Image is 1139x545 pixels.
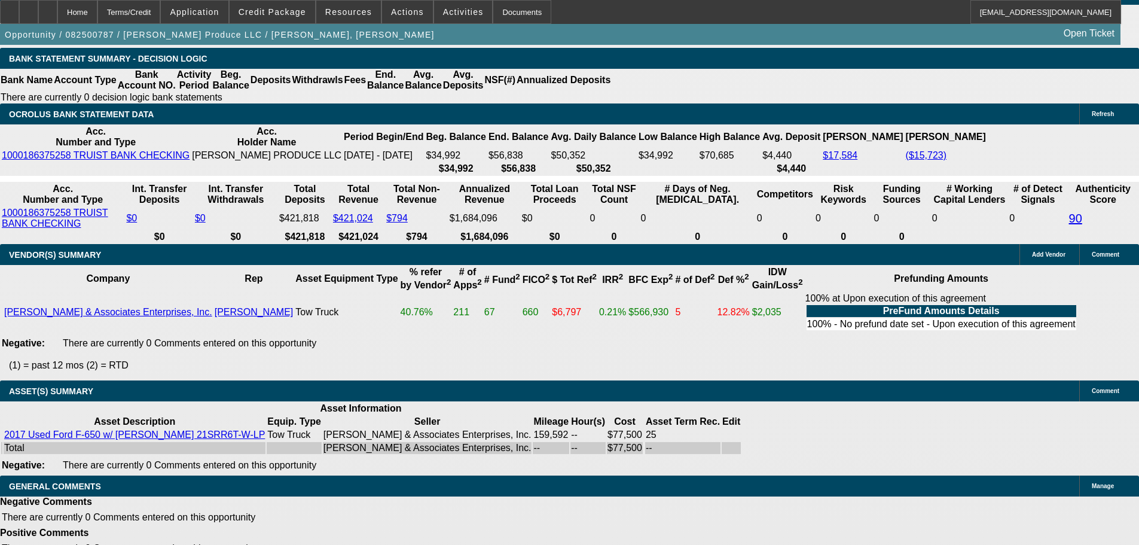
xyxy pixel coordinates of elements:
span: There are currently 0 Comments entered on this opportunity [63,460,316,470]
td: $34,992 [638,150,698,162]
td: 660 [522,293,551,332]
a: ($15,723) [906,150,947,160]
th: Withdrawls [291,69,343,92]
b: % refer by Vendor [401,267,451,290]
th: [PERSON_NAME] [905,126,987,148]
th: Int. Transfer Withdrawals [194,183,277,206]
span: OCROLUS BANK STATEMENT DATA [9,109,154,119]
th: $0 [194,231,277,243]
b: # of Def [675,275,714,285]
button: Activities [434,1,493,23]
button: Resources [316,1,381,23]
td: $0 [521,207,588,230]
a: Open Ticket [1059,23,1119,44]
a: [PERSON_NAME] [215,307,294,317]
td: Tow Truck [267,429,321,441]
button: Application [161,1,228,23]
td: 0 [815,207,872,230]
b: BFC Exp [628,275,673,285]
th: Activity Period [176,69,212,92]
b: Hour(s) [571,416,605,427]
th: Period Begin/End [343,126,424,148]
th: End. Balance [488,126,549,148]
th: Avg. Balance [404,69,442,92]
th: Competitors [756,183,814,206]
td: $34,992 [425,150,486,162]
b: Asset Term Rec. [646,416,720,427]
td: -- [570,442,606,454]
span: Activities [443,7,484,17]
b: IDW Gain/Loss [752,267,803,290]
th: Int. Transfer Deposits [126,183,193,206]
th: $421,024 [332,231,384,243]
b: Cost [614,416,636,427]
sup: 2 [515,272,520,281]
b: FICO [523,275,550,285]
td: 40.76% [400,293,452,332]
th: Annualized Deposits [516,69,611,92]
th: $1,684,096 [449,231,520,243]
a: $794 [386,213,408,223]
sup: 2 [798,278,802,287]
td: $4,440 [762,150,821,162]
b: Asset Information [320,403,402,413]
th: High Balance [699,126,761,148]
th: $0 [126,231,193,243]
b: Mileage [533,416,569,427]
a: 1000186375258 TRUIST BANK CHECKING [2,208,108,229]
th: 0 [874,231,930,243]
a: 90 [1069,212,1082,225]
sup: 2 [668,272,673,281]
span: There are currently 0 Comments entered on this opportunity [63,338,316,348]
sup: 2 [619,272,623,281]
a: $17,584 [823,150,857,160]
b: $ Tot Ref [552,275,597,285]
td: 67 [484,293,521,332]
b: IRR [602,275,623,285]
td: -- [645,442,720,454]
div: Total [4,443,265,453]
span: VENDOR(S) SUMMARY [9,250,101,260]
sup: 2 [744,272,749,281]
span: Credit Package [239,7,306,17]
th: Fees [344,69,367,92]
span: 0 [932,213,938,223]
td: 0 [756,207,814,230]
th: Avg. Deposits [442,69,484,92]
sup: 2 [545,272,549,281]
button: Credit Package [230,1,315,23]
th: Avg. Daily Balance [550,126,637,148]
b: Prefunding Amounts [894,273,988,284]
a: 1000186375258 TRUIST BANK CHECKING [2,150,190,160]
span: Application [170,7,219,17]
th: Beg. Balance [425,126,486,148]
span: Bank Statement Summary - Decision Logic [9,54,207,63]
th: Total Non-Revenue [386,183,448,206]
b: Def % [718,275,749,285]
td: $77,500 [607,429,643,441]
th: Sum of the Total NSF Count and Total Overdraft Fee Count from Ocrolus [590,183,639,206]
th: Total Deposits [279,183,331,206]
sup: 2 [447,278,451,287]
td: 0 [590,207,639,230]
b: Asset Equipment Type [295,273,398,284]
td: $421,818 [279,207,331,230]
th: 0 [756,231,814,243]
b: Asset Description [94,416,175,427]
th: [PERSON_NAME] [822,126,903,148]
th: $34,992 [425,163,486,175]
b: Rep [245,273,262,284]
th: NSF(#) [484,69,516,92]
td: $77,500 [607,442,643,454]
td: [PERSON_NAME] PRODUCE LLC [191,150,342,162]
td: 0 [1009,207,1067,230]
th: Acc. Holder Name [191,126,342,148]
td: 5 [674,293,715,332]
b: Negative: [2,460,45,470]
div: 100% at Upon execution of this agreement [805,293,1077,331]
span: Refresh [1092,111,1114,117]
button: Actions [382,1,433,23]
span: GENERAL COMMENTS [9,482,101,491]
th: $56,838 [488,163,549,175]
th: Asset Term Recommendation [645,416,720,428]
